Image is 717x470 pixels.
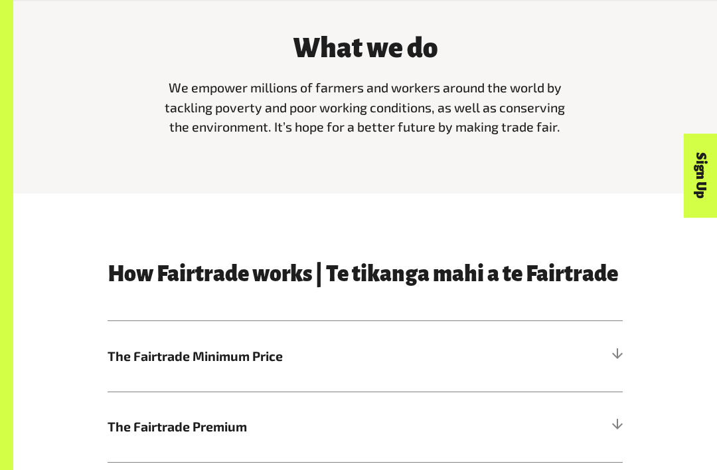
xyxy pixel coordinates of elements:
span: The Fairtrade Minimum Price [108,347,494,366]
h3: How Fairtrade works | Te tikanga mahi a te Fairtrade [108,263,623,287]
span: We empower millions of farmers and workers around the world by tackling poverty and poor working ... [165,80,565,135]
h3: What we do [161,34,570,64]
span: The Fairtrade Premium [108,417,494,437]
